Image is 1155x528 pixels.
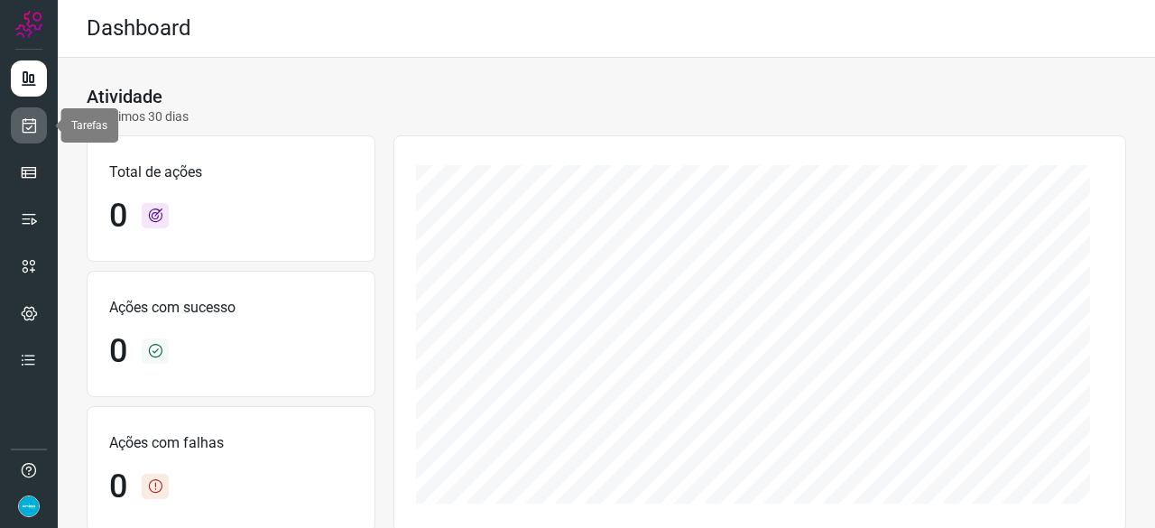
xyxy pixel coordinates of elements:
p: Total de ações [109,162,353,183]
p: Últimos 30 dias [87,107,189,126]
p: Ações com sucesso [109,297,353,319]
h3: Atividade [87,86,162,107]
img: 4352b08165ebb499c4ac5b335522ff74.png [18,496,40,517]
h1: 0 [109,332,127,371]
span: Tarefas [71,119,107,132]
h2: Dashboard [87,15,191,42]
p: Ações com falhas [109,432,353,454]
img: Logo [15,11,42,38]
h1: 0 [109,468,127,506]
h1: 0 [109,197,127,236]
